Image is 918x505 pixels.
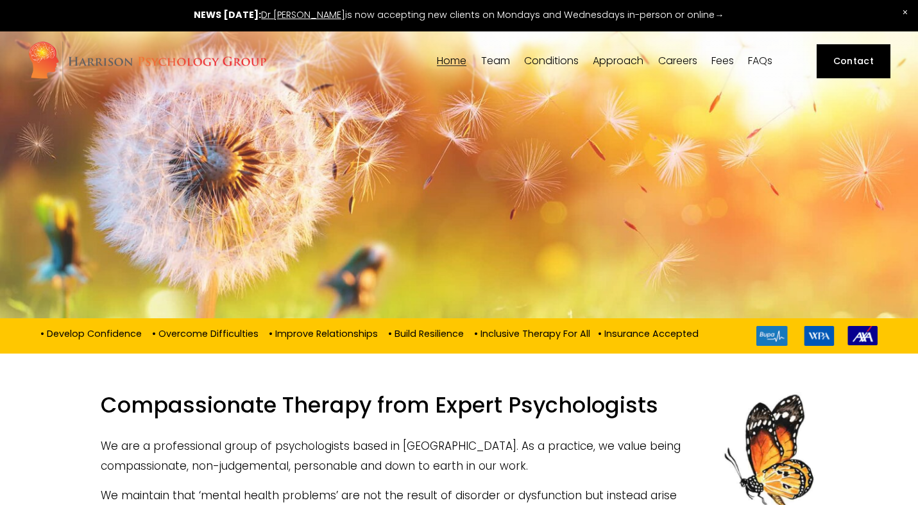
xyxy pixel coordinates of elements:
a: folder dropdown [481,55,510,67]
span: Team [481,56,510,66]
h1: Compassionate Therapy from Expert Psychologists [101,392,817,426]
a: Contact [817,44,890,78]
a: folder dropdown [593,55,643,67]
a: Fees [711,55,734,67]
span: Conditions [524,56,579,66]
span: Approach [593,56,643,66]
img: Harrison Psychology Group [28,40,267,82]
a: Dr [PERSON_NAME] [261,8,345,21]
p: • Develop Confidence • Overcome Difficulties • Improve Relationships • Build Resilience • Inclusi... [40,326,699,340]
a: FAQs [748,55,772,67]
a: Home [437,55,466,67]
p: We are a professional group of psychologists based in [GEOGRAPHIC_DATA]. As a practice, we value ... [101,436,817,475]
a: Careers [658,55,697,67]
a: folder dropdown [524,55,579,67]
